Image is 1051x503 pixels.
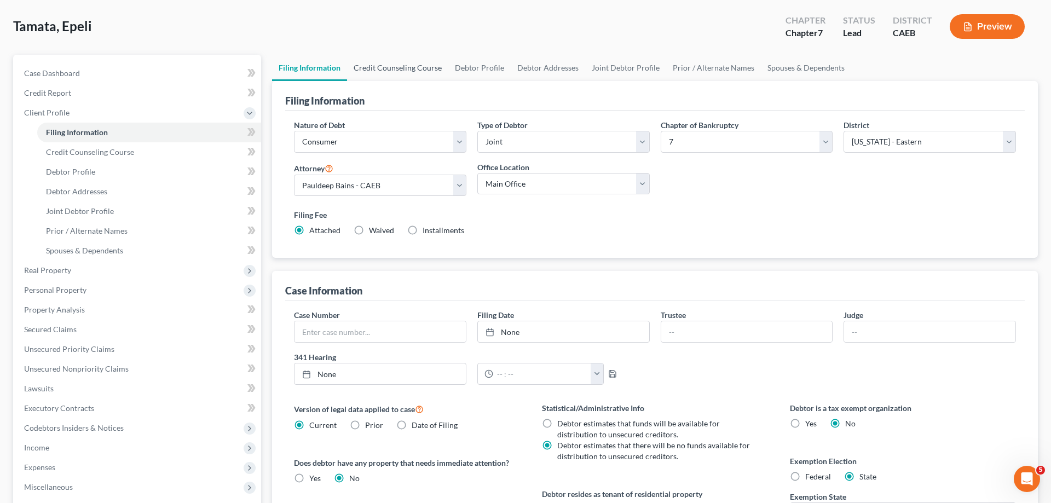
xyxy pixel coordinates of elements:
span: Personal Property [24,285,86,294]
a: Debtor Profile [448,55,511,81]
label: Filing Fee [294,209,1016,221]
span: Spouses & Dependents [46,246,123,255]
span: Yes [805,419,817,428]
span: Lawsuits [24,384,54,393]
span: Joint Debtor Profile [46,206,114,216]
span: Current [309,420,337,430]
span: Attached [309,226,340,235]
a: None [478,321,649,342]
label: Office Location [477,161,529,173]
span: Prior [365,420,383,430]
label: Nature of Debt [294,119,345,131]
button: Preview [950,14,1025,39]
a: Spouses & Dependents [37,241,261,261]
span: Client Profile [24,108,70,117]
span: Debtor estimates that there will be no funds available for distribution to unsecured creditors. [557,441,750,461]
div: Filing Information [285,94,365,107]
label: Statistical/Administrative Info [542,402,768,414]
input: -- : -- [493,363,591,384]
div: District [893,14,932,27]
a: Joint Debtor Profile [585,55,666,81]
span: No [349,473,360,483]
label: Judge [844,309,863,321]
span: No [845,419,856,428]
label: Debtor resides as tenant of residential property [542,488,768,500]
a: Debtor Profile [37,162,261,182]
span: Miscellaneous [24,482,73,492]
label: Filing Date [477,309,514,321]
label: Case Number [294,309,340,321]
span: Executory Contracts [24,403,94,413]
span: Secured Claims [24,325,77,334]
a: Lawsuits [15,379,261,398]
div: CAEB [893,27,932,39]
a: Joint Debtor Profile [37,201,261,221]
span: Tamata, Epeli [13,18,92,34]
label: Chapter of Bankruptcy [661,119,738,131]
a: Prior / Alternate Names [37,221,261,241]
div: Chapter [786,27,825,39]
span: Unsecured Priority Claims [24,344,114,354]
div: Chapter [786,14,825,27]
span: 5 [1036,466,1045,475]
label: Exemption State [790,491,846,502]
a: Property Analysis [15,300,261,320]
div: Lead [843,27,875,39]
span: Waived [369,226,394,235]
label: Does debtor have any property that needs immediate attention? [294,457,520,469]
label: Exemption Election [790,455,1016,467]
input: Enter case number... [294,321,466,342]
a: Credit Counseling Course [37,142,261,162]
a: Unsecured Nonpriority Claims [15,359,261,379]
span: Real Property [24,265,71,275]
span: Property Analysis [24,305,85,314]
span: Unsecured Nonpriority Claims [24,364,129,373]
a: Filing Information [37,123,261,142]
label: Trustee [661,309,686,321]
div: Case Information [285,284,362,297]
a: Credit Report [15,83,261,103]
div: Status [843,14,875,27]
span: Yes [309,473,321,483]
span: Credit Counseling Course [46,147,134,157]
a: Secured Claims [15,320,261,339]
label: Attorney [294,161,333,175]
span: Income [24,443,49,452]
span: Date of Filing [412,420,458,430]
span: Case Dashboard [24,68,80,78]
input: -- [661,321,833,342]
label: District [844,119,869,131]
span: State [859,472,876,481]
iframe: Intercom live chat [1014,466,1040,492]
a: Credit Counseling Course [347,55,448,81]
a: Debtor Addresses [37,182,261,201]
span: Credit Report [24,88,71,97]
span: Codebtors Insiders & Notices [24,423,124,432]
span: Filing Information [46,128,108,137]
a: Unsecured Priority Claims [15,339,261,359]
span: Federal [805,472,831,481]
label: Type of Debtor [477,119,528,131]
a: Executory Contracts [15,398,261,418]
span: Expenses [24,462,55,472]
span: 7 [818,27,823,38]
span: Debtor Addresses [46,187,107,196]
a: Filing Information [272,55,347,81]
input: -- [844,321,1015,342]
span: Installments [423,226,464,235]
a: None [294,363,466,384]
label: Version of legal data applied to case [294,402,520,415]
label: Debtor is a tax exempt organization [790,402,1016,414]
a: Debtor Addresses [511,55,585,81]
a: Prior / Alternate Names [666,55,761,81]
span: Debtor estimates that funds will be available for distribution to unsecured creditors. [557,419,720,439]
span: Prior / Alternate Names [46,226,128,235]
label: 341 Hearing [288,351,655,363]
a: Spouses & Dependents [761,55,851,81]
a: Case Dashboard [15,63,261,83]
span: Debtor Profile [46,167,95,176]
